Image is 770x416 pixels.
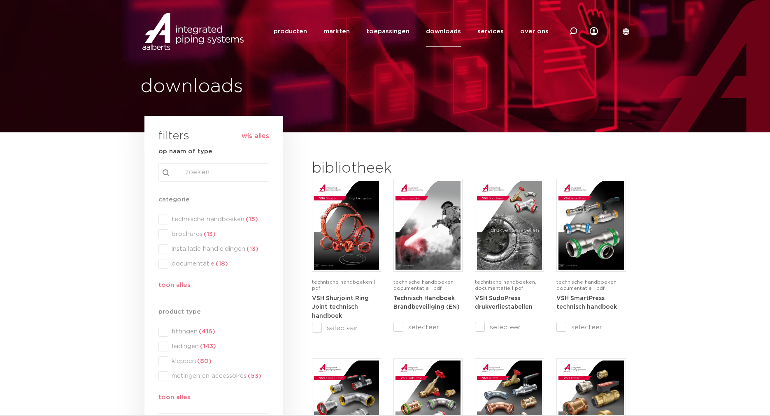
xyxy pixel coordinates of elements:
img: VSH-SudoPress_A4PLT_5007706_2024-2.0_NL-pdf.jpg [477,181,542,270]
strong: op naam of type [158,148,212,155]
h1: downloads [140,74,381,100]
span: technische handboeken, documentatie | pdf [556,280,618,291]
a: downloads [426,16,461,47]
a: VSH Shurjoint Ring Joint technisch handboek [312,295,369,319]
h2: bibliotheek [312,159,458,178]
label: selecteer [393,322,463,332]
strong: VSH SudoPress drukverliestabellen [475,296,533,310]
strong: Technisch Handboek Brandbeveiliging (EN) [393,296,460,310]
a: Technisch Handboek Brandbeveiliging (EN) [393,295,460,310]
a: producten [274,16,307,47]
h3: filters [158,127,189,146]
a: VSH SudoPress drukverliestabellen [475,295,533,310]
span: technische handboeken | pdf [312,280,375,291]
label: selecteer [475,322,544,332]
img: FireProtection_A4TM_5007915_2025_2.0_EN-pdf.jpg [395,181,461,270]
img: VSH-Shurjoint-RJ_A4TM_5011380_2025_1.1_EN-pdf.jpg [314,181,379,270]
label: selecteer [556,322,626,332]
strong: VSH Shurjoint Ring Joint technisch handboek [312,296,369,319]
a: toepassingen [366,16,409,47]
label: selecteer [312,323,381,333]
a: markten [323,16,350,47]
a: VSH SmartPress technisch handboek [556,295,617,310]
strong: VSH SmartPress technisch handboek [556,296,617,310]
a: services [477,16,504,47]
span: technische handboeken, documentatie | pdf [393,280,455,291]
img: VSH-SmartPress_A4TM_5009301_2023_2.0-EN-pdf.jpg [558,181,623,270]
nav: Menu [274,16,549,47]
span: technische handboeken, documentatie | pdf [475,280,536,291]
a: over ons [520,16,549,47]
